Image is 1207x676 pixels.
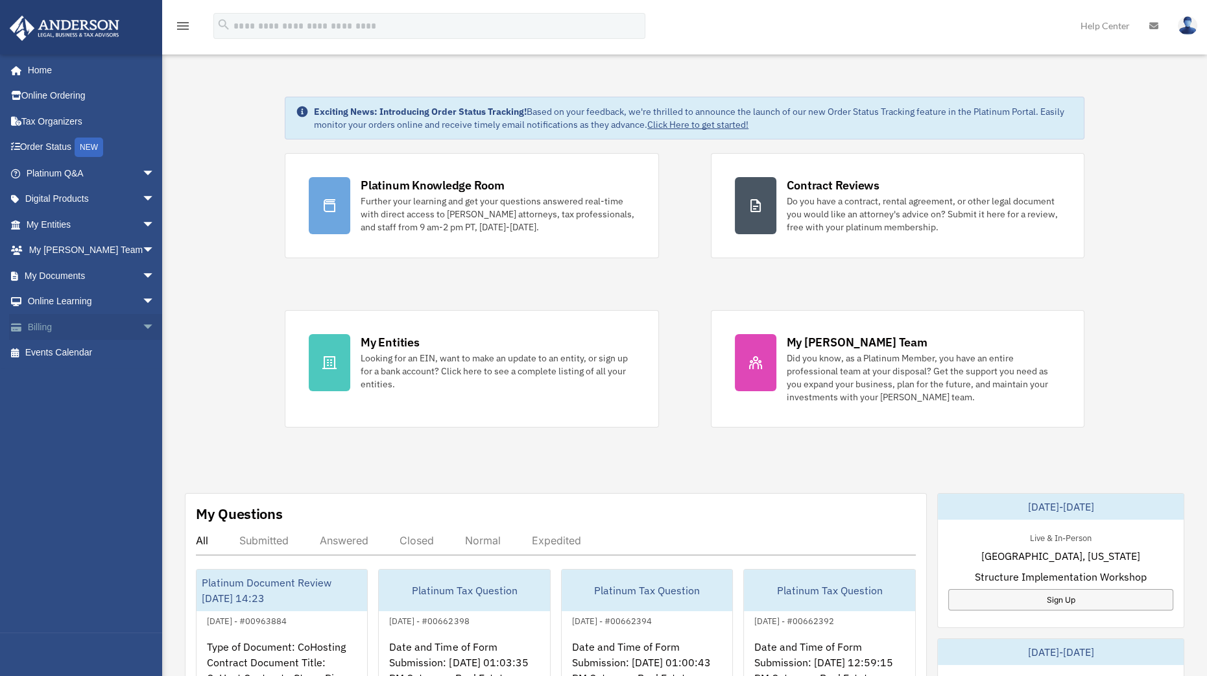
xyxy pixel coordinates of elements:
a: Online Learningarrow_drop_down [9,289,174,315]
div: My Questions [196,504,283,524]
span: arrow_drop_down [142,263,168,289]
div: [DATE]-[DATE] [938,639,1184,665]
div: Expedited [532,534,581,547]
span: arrow_drop_down [142,289,168,315]
div: [DATE]-[DATE] [938,494,1184,520]
a: My [PERSON_NAME] Teamarrow_drop_down [9,237,174,263]
div: Platinum Tax Question [379,570,549,611]
strong: Exciting News: Introducing Order Status Tracking! [314,106,527,117]
i: search [217,18,231,32]
div: Contract Reviews [787,177,879,193]
div: Looking for an EIN, want to make an update to an entity, or sign up for a bank account? Click her... [361,352,634,391]
a: menu [175,23,191,34]
a: Order StatusNEW [9,134,174,161]
span: Structure Implementation Workshop [975,569,1147,585]
div: [DATE] - #00662394 [562,613,662,627]
img: Anderson Advisors Platinum Portal [6,16,123,41]
a: Digital Productsarrow_drop_down [9,186,174,212]
a: Online Ordering [9,83,174,109]
div: [DATE] - #00963884 [197,613,297,627]
div: Based on your feedback, we're thrilled to announce the launch of our new Order Status Tracking fe... [314,105,1073,131]
a: Home [9,57,168,83]
div: Platinum Document Review [DATE] 14:23 [197,570,367,611]
a: Click Here to get started! [647,119,748,130]
div: [DATE] - #00662398 [379,613,479,627]
a: My Documentsarrow_drop_down [9,263,174,289]
div: Did you know, as a Platinum Member, you have an entire professional team at your disposal? Get th... [787,352,1060,404]
div: Answered [320,534,368,547]
div: All [196,534,208,547]
div: [DATE] - #00662392 [744,613,844,627]
div: Further your learning and get your questions answered real-time with direct access to [PERSON_NAM... [361,195,634,234]
a: Billingarrow_drop_down [9,314,174,340]
div: Live & In-Person [1020,530,1102,544]
span: [GEOGRAPHIC_DATA], [US_STATE] [981,548,1140,564]
span: arrow_drop_down [142,160,168,187]
div: Submitted [239,534,289,547]
a: My Entitiesarrow_drop_down [9,211,174,237]
a: Events Calendar [9,340,174,366]
span: arrow_drop_down [142,186,168,213]
a: Contract Reviews Do you have a contract, rental agreement, or other legal document you would like... [711,153,1084,258]
div: Closed [400,534,434,547]
div: Normal [465,534,501,547]
span: arrow_drop_down [142,211,168,238]
a: Tax Organizers [9,108,174,134]
span: arrow_drop_down [142,314,168,341]
div: Platinum Tax Question [562,570,732,611]
a: Sign Up [948,589,1173,610]
div: NEW [75,138,103,157]
div: Platinum Knowledge Room [361,177,505,193]
div: My Entities [361,334,419,350]
div: Platinum Tax Question [744,570,914,611]
a: My [PERSON_NAME] Team Did you know, as a Platinum Member, you have an entire professional team at... [711,310,1084,428]
img: User Pic [1178,16,1197,35]
a: Platinum Knowledge Room Further your learning and get your questions answered real-time with dire... [285,153,658,258]
a: My Entities Looking for an EIN, want to make an update to an entity, or sign up for a bank accoun... [285,310,658,428]
div: Do you have a contract, rental agreement, or other legal document you would like an attorney's ad... [787,195,1060,234]
i: menu [175,18,191,34]
a: Platinum Q&Aarrow_drop_down [9,160,174,186]
div: My [PERSON_NAME] Team [787,334,927,350]
span: arrow_drop_down [142,237,168,264]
